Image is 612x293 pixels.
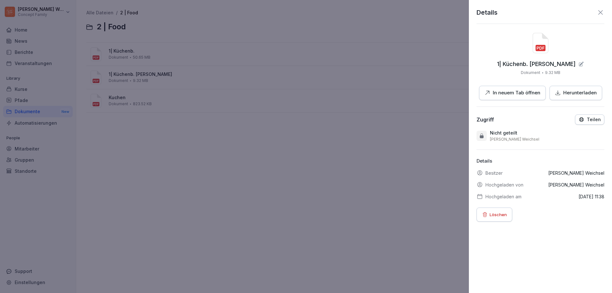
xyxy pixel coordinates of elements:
[477,8,498,17] p: Details
[579,193,604,200] p: [DATE] 11:38
[497,61,576,67] p: 1| Küchenb. Sommer
[485,181,523,188] p: Hochgeladen von
[485,170,503,176] p: Besitzer
[545,70,560,76] p: 9.32 MB
[587,117,601,122] p: Teilen
[477,208,512,222] button: Löschen
[490,137,539,142] p: [PERSON_NAME] Weichsel
[575,114,604,125] button: Teilen
[490,130,517,136] p: Nicht geteilt
[490,211,507,218] p: Löschen
[521,70,540,76] p: Dokument
[477,116,494,123] div: Zugriff
[493,89,540,97] p: In neuem Tab öffnen
[479,86,546,100] button: In neuem Tab öffnen
[563,89,597,97] p: Herunterladen
[550,86,602,100] button: Herunterladen
[548,170,604,176] p: [PERSON_NAME] Weichsel
[477,157,604,165] p: Details
[548,181,604,188] p: [PERSON_NAME] Weichsel
[485,193,521,200] p: Hochgeladen am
